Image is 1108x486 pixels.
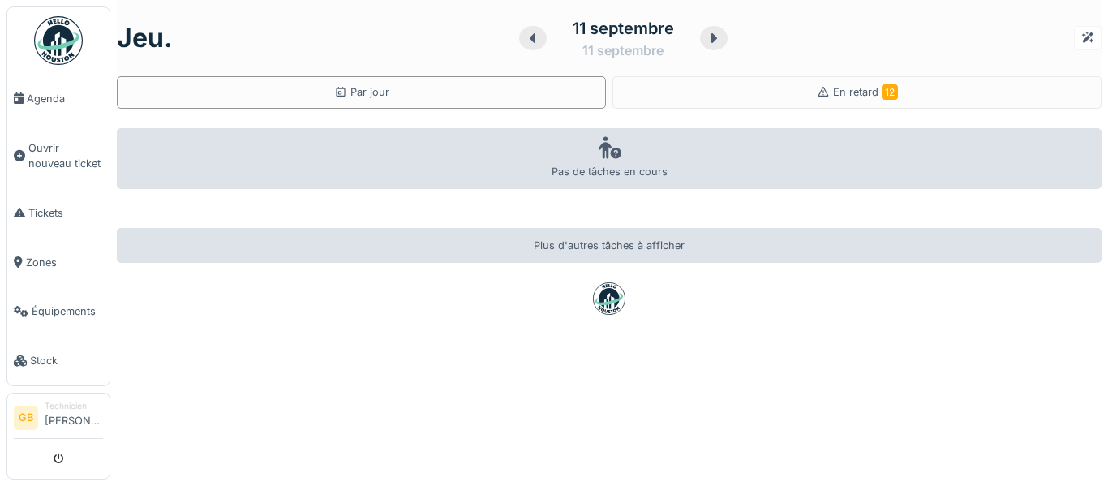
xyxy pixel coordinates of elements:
a: Équipements [7,287,110,337]
span: Stock [30,353,103,368]
a: Stock [7,336,110,385]
span: Zones [26,255,103,270]
div: 11 septembre [573,16,674,41]
div: Plus d'autres tâches à afficher [117,228,1102,263]
a: Tickets [7,188,110,238]
h1: jeu. [117,23,173,54]
img: Badge_color-CXgf-gQk.svg [34,16,83,65]
span: Agenda [27,91,103,106]
a: GB Technicien[PERSON_NAME] [14,400,103,439]
div: Par jour [334,84,389,100]
li: GB [14,406,38,430]
a: Ouvrir nouveau ticket [7,123,110,188]
span: Ouvrir nouveau ticket [28,140,103,171]
div: Pas de tâches en cours [117,128,1102,189]
div: Technicien [45,400,103,412]
div: 11 septembre [582,41,664,60]
span: Tickets [28,205,103,221]
span: 12 [882,84,898,100]
li: [PERSON_NAME] [45,400,103,435]
span: Équipements [32,303,103,319]
a: Agenda [7,74,110,123]
img: badge-BVDL4wpA.svg [593,282,625,315]
span: En retard [833,86,898,98]
a: Zones [7,238,110,287]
